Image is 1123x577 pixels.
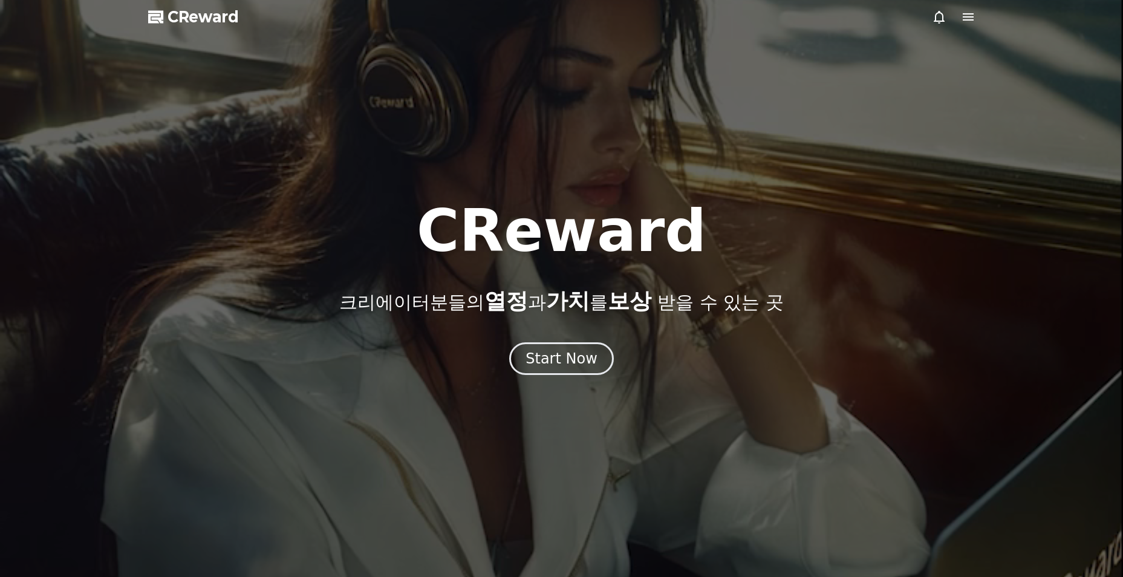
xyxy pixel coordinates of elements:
[168,7,239,27] span: CReward
[148,7,239,27] a: CReward
[509,342,614,375] button: Start Now
[509,354,614,366] a: Start Now
[526,349,597,368] div: Start Now
[484,288,528,313] span: 열정
[546,288,590,313] span: 가치
[339,289,783,313] p: 크리에이터분들의 과 를 받을 수 있는 곳
[608,288,651,313] span: 보상
[417,202,706,260] h1: CReward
